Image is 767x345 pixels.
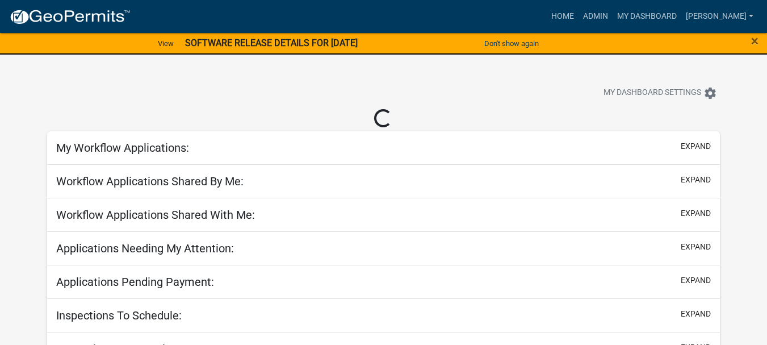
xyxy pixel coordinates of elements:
[56,208,255,222] h5: Workflow Applications Shared With Me:
[56,141,189,155] h5: My Workflow Applications:
[547,6,579,27] a: Home
[185,38,358,48] strong: SOFTWARE RELEASE DETAILS FOR [DATE]
[681,241,711,253] button: expand
[681,140,711,152] button: expand
[603,86,701,100] span: My Dashboard Settings
[681,6,758,27] a: [PERSON_NAME]
[681,308,711,320] button: expand
[681,275,711,286] button: expand
[751,33,758,49] span: ×
[594,82,726,104] button: My Dashboard Settingssettings
[613,6,681,27] a: My Dashboard
[480,34,543,53] button: Don't show again
[153,34,178,53] a: View
[751,34,758,48] button: Close
[681,207,711,219] button: expand
[56,275,214,289] h5: Applications Pending Payment:
[681,174,711,186] button: expand
[703,86,717,100] i: settings
[56,174,244,188] h5: Workflow Applications Shared By Me:
[56,242,234,255] h5: Applications Needing My Attention:
[56,309,182,322] h5: Inspections To Schedule:
[579,6,613,27] a: Admin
